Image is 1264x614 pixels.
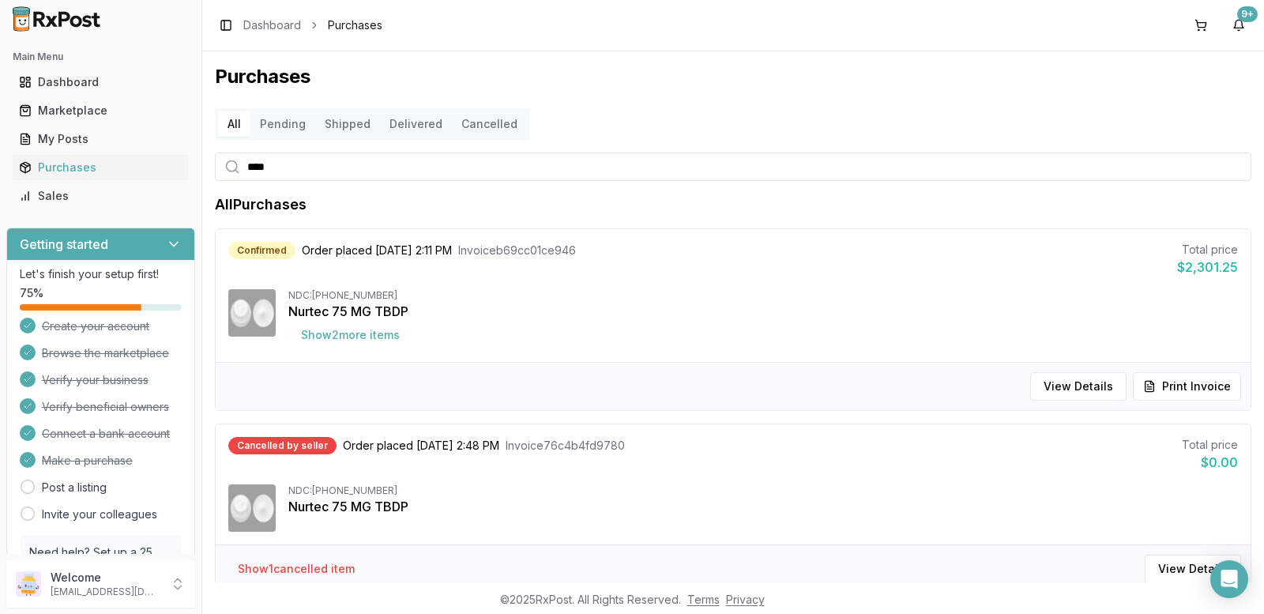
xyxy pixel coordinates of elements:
[16,571,41,597] img: User avatar
[380,111,452,137] button: Delivered
[29,544,172,592] p: Need help? Set up a 25 minute call with our team to set up.
[1210,560,1248,598] div: Open Intercom Messenger
[20,266,182,282] p: Let's finish your setup first!
[228,484,276,532] img: Nurtec 75 MG TBDP
[687,593,720,606] a: Terms
[13,125,189,153] a: My Posts
[243,17,382,33] nav: breadcrumb
[288,484,1238,497] div: NDC: [PHONE_NUMBER]
[42,345,169,361] span: Browse the marketplace
[302,243,452,258] span: Order placed [DATE] 2:11 PM
[6,126,195,152] button: My Posts
[13,51,189,63] h2: Main Menu
[20,285,43,301] span: 75 %
[51,570,160,586] p: Welcome
[328,17,382,33] span: Purchases
[6,98,195,123] button: Marketplace
[1030,372,1127,401] button: View Details
[225,555,367,583] button: Show1cancelled item
[19,188,182,204] div: Sales
[19,103,182,119] div: Marketplace
[1133,372,1241,401] button: Print Invoice
[42,372,149,388] span: Verify your business
[288,497,1238,516] div: Nurtec 75 MG TBDP
[19,74,182,90] div: Dashboard
[228,289,276,337] img: Nurtec 75 MG TBDP
[13,182,189,210] a: Sales
[215,194,307,216] h1: All Purchases
[1145,555,1241,583] button: View Details
[42,399,169,415] span: Verify beneficial owners
[458,243,576,258] span: Invoice b69cc01ce946
[19,131,182,147] div: My Posts
[51,586,160,598] p: [EMAIL_ADDRESS][DOMAIN_NAME]
[13,153,189,182] a: Purchases
[315,111,380,137] button: Shipped
[1177,258,1238,277] div: $2,301.25
[6,6,107,32] img: RxPost Logo
[288,321,412,349] button: Show2more items
[19,160,182,175] div: Purchases
[1182,437,1238,453] div: Total price
[506,438,625,454] span: Invoice 76c4b4fd9780
[1226,13,1251,38] button: 9+
[288,302,1238,321] div: Nurtec 75 MG TBDP
[452,111,527,137] button: Cancelled
[250,111,315,137] button: Pending
[726,593,765,606] a: Privacy
[42,453,133,469] span: Make a purchase
[1182,453,1238,472] div: $0.00
[20,235,108,254] h3: Getting started
[343,438,499,454] span: Order placed [DATE] 2:48 PM
[218,111,250,137] button: All
[42,426,170,442] span: Connect a bank account
[243,17,301,33] a: Dashboard
[288,289,1238,302] div: NDC: [PHONE_NUMBER]
[13,96,189,125] a: Marketplace
[6,155,195,180] button: Purchases
[228,437,337,454] div: Cancelled by seller
[215,64,1251,89] h1: Purchases
[42,507,157,522] a: Invite your colleagues
[6,183,195,209] button: Sales
[6,70,195,95] button: Dashboard
[1237,6,1258,22] div: 9+
[1177,242,1238,258] div: Total price
[228,242,295,259] div: Confirmed
[42,318,149,334] span: Create your account
[13,68,189,96] a: Dashboard
[42,480,107,495] a: Post a listing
